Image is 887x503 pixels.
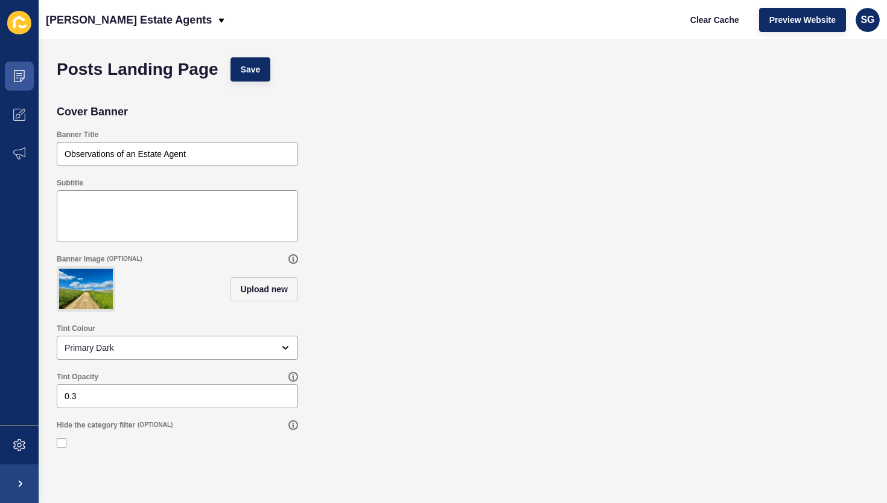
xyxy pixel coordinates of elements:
p: [PERSON_NAME] Estate Agents [46,5,212,35]
h2: Cover Banner [57,106,128,118]
label: Tint Opacity [57,372,98,382]
span: Save [241,63,261,75]
button: Clear Cache [680,8,749,32]
label: Banner Image [57,254,104,264]
span: Upload new [240,283,288,295]
label: Hide the category filter [57,420,135,430]
button: Save [230,57,271,82]
span: Preview Website [769,14,836,26]
button: Preview Website [759,8,846,32]
span: SG [860,14,874,26]
div: open menu [57,336,298,360]
span: Clear Cache [690,14,739,26]
label: Banner Title [57,130,98,139]
img: 33858de3ad51401fb32b088ec7abe736.jpg [59,269,113,309]
span: (OPTIONAL) [107,255,142,263]
label: Subtitle [57,178,83,188]
span: (OPTIONAL) [138,421,173,429]
h1: Posts Landing Page [57,63,218,75]
label: Tint Colour [57,324,95,333]
button: Upload new [230,277,298,301]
